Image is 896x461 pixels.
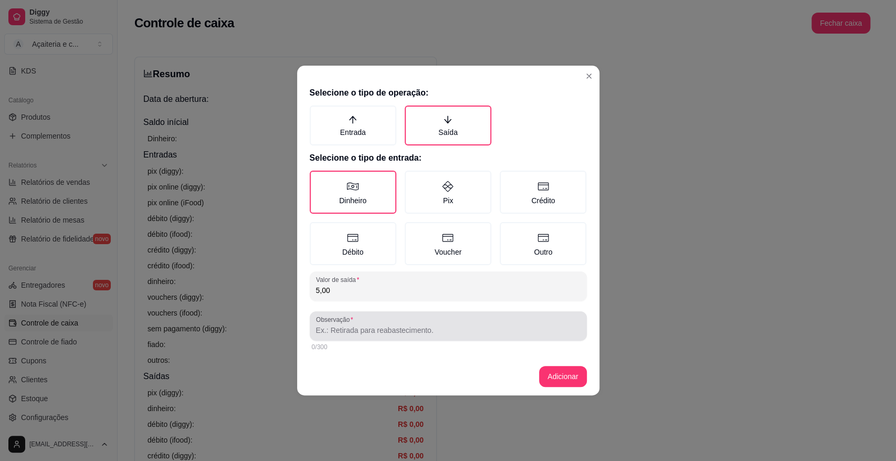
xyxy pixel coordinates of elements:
[316,285,581,296] input: Valor de saída
[310,87,587,99] h2: Selecione o tipo de operação:
[581,68,597,85] button: Close
[310,106,396,145] label: Entrada
[539,366,586,387] button: Adicionar
[348,115,357,124] span: arrow-up
[405,106,491,145] label: Saída
[312,343,585,351] div: 0/300
[405,171,491,214] label: Pix
[316,315,356,324] label: Observação
[500,222,586,265] label: Outro
[316,275,363,284] label: Valor de saída
[443,115,452,124] span: arrow-down
[310,171,396,214] label: Dinheiro
[500,171,586,214] label: Crédito
[310,152,587,164] h2: Selecione o tipo de entrada:
[310,222,396,265] label: Débito
[405,222,491,265] label: Voucher
[316,325,581,336] input: Observação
